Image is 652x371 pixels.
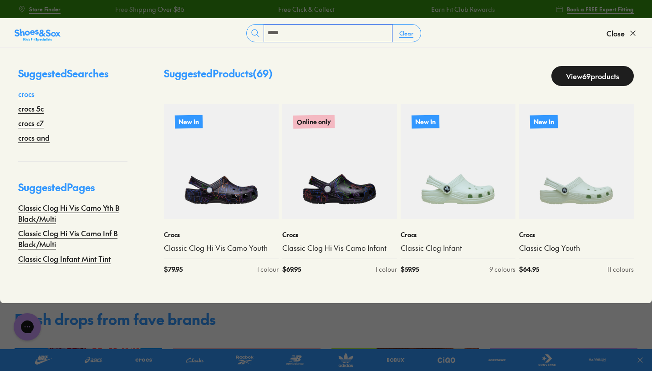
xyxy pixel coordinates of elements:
[18,117,44,128] a: crocs c7
[551,66,634,86] a: View69products
[18,132,50,143] a: crocs and
[164,230,279,239] p: Crocs
[375,264,397,274] div: 1 colour
[607,264,634,274] div: 11 colours
[164,104,279,219] a: New In
[606,28,625,39] span: Close
[164,243,279,253] a: Classic Clog Hi Vis Camo Youth
[15,26,61,41] a: Shoes &amp; Sox
[282,104,397,219] a: Online only
[401,264,419,274] span: $ 59.95
[293,115,335,129] p: Online only
[556,1,634,17] a: Book a FREE Expert Fitting
[115,5,184,14] a: Free Shipping Over $85
[175,115,203,128] p: New In
[606,23,637,43] button: Close
[519,104,634,219] a: New In
[29,5,61,13] span: Store Finder
[519,230,634,239] p: Crocs
[18,103,44,114] a: crocs 5c
[253,66,273,80] span: ( 69 )
[18,202,127,224] a: Classic Clog Hi Vis Camo Yth B Black/Multi
[401,230,515,239] p: Crocs
[278,5,335,14] a: Free Click & Collect
[18,88,35,99] a: crocs
[18,253,111,264] a: Classic Clog Infant Mint Tint
[9,310,46,344] iframe: Gorgias live chat messenger
[282,230,397,239] p: Crocs
[18,1,61,17] a: Store Finder
[18,66,127,88] p: Suggested Searches
[282,264,301,274] span: $ 69.95
[431,5,495,14] a: Earn Fit Club Rewards
[567,5,634,13] span: Book a FREE Expert Fitting
[15,28,61,42] img: SNS_Logo_Responsive.svg
[412,115,439,128] p: New In
[18,228,127,249] a: Classic Clog Hi Vis Camo Inf B Black/Multi
[519,243,634,253] a: Classic Clog Youth
[164,66,273,86] p: Suggested Products
[401,243,515,253] a: Classic Clog Infant
[392,25,421,41] button: Clear
[257,264,279,274] div: 1 colour
[530,115,558,128] p: New In
[519,264,539,274] span: $ 64.95
[401,104,515,219] a: New In
[489,264,515,274] div: 9 colours
[164,264,183,274] span: $ 79.95
[282,243,397,253] a: Classic Clog Hi Vis Camo Infant
[18,180,127,202] p: Suggested Pages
